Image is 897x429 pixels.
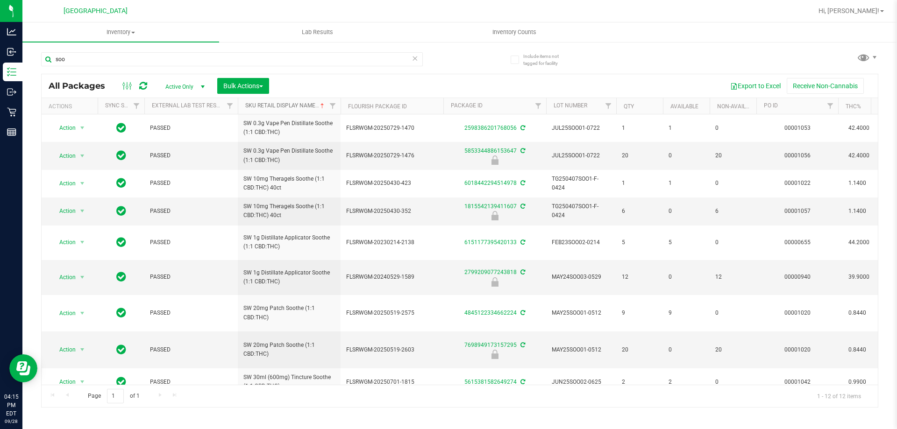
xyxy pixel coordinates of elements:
span: PASSED [150,238,232,247]
span: PASSED [150,309,232,317]
span: Action [51,121,76,134]
span: 1 [622,124,657,133]
span: PASSED [150,179,232,188]
a: Filter [325,98,341,114]
span: 42.4000 [844,121,874,135]
a: 00001020 [784,309,811,316]
span: select [77,375,88,388]
inline-svg: Analytics [7,27,16,36]
button: Receive Non-Cannabis [787,78,864,94]
span: Sync from Compliance System [519,180,525,186]
div: Actions [49,103,94,110]
span: Sync from Compliance System [519,309,525,316]
span: 20 [622,345,657,354]
span: select [77,149,88,162]
span: 44.2000 [844,236,874,249]
p: 04:15 PM EDT [4,393,18,418]
a: Filter [823,98,838,114]
inline-svg: Inventory [7,67,16,77]
a: 4845122334662224 [464,309,517,316]
inline-svg: Reports [7,127,16,137]
span: In Sync [116,306,126,319]
span: SW 1g Distillate Applicator Soothe (1:1 CBD:THC) [243,233,335,251]
span: 0 [715,378,751,387]
span: 5 [622,238,657,247]
span: select [77,236,88,249]
span: MAY25SOO01-0512 [552,345,611,354]
span: TG250407SOO1-F-0424 [552,175,611,192]
span: FLSRWGM-20240529-1589 [346,273,438,281]
span: In Sync [116,121,126,134]
a: PO ID [764,102,778,109]
span: 0 [715,238,751,247]
a: Filter [531,98,546,114]
span: JUN25SOO02-0625 [552,378,611,387]
span: Sync from Compliance System [519,342,525,348]
span: Lab Results [289,28,346,36]
div: Newly Received [442,277,548,287]
span: In Sync [116,375,126,388]
span: SW 30ml (600mg) Tincture Soothe (1:1 CBD:THC) [243,373,335,391]
span: In Sync [116,236,126,249]
a: 00000655 [784,239,811,246]
span: Sync from Compliance System [519,203,525,210]
span: PASSED [150,345,232,354]
a: Non-Available [717,103,759,110]
span: TG250407SOO1-F-0424 [552,202,611,220]
span: FLSRWGM-20250729-1470 [346,124,438,133]
span: Action [51,307,76,320]
iframe: Resource center [9,354,37,382]
a: 00001056 [784,152,811,159]
span: select [77,307,88,320]
span: 1 [669,124,704,133]
span: 2 [622,378,657,387]
span: select [77,177,88,190]
span: All Packages [49,81,114,91]
a: 00001042 [784,379,811,385]
span: Action [51,375,76,388]
span: 2 [669,378,704,387]
span: 0.9900 [844,375,871,389]
span: 9 [669,309,704,317]
span: SW 20mg Patch Soothe (1:1 CBD:THC) [243,304,335,322]
span: JUL25SOO01-0722 [552,151,611,160]
span: PASSED [150,273,232,281]
span: 0 [715,309,751,317]
span: Clear [412,52,418,64]
span: Sync from Compliance System [519,379,525,385]
span: 9 [622,309,657,317]
a: THC% [846,103,861,110]
span: JUL25SOO01-0722 [552,124,611,133]
span: In Sync [116,149,126,162]
span: Action [51,236,76,249]
span: Action [51,149,76,162]
span: Sync from Compliance System [519,125,525,131]
a: Inventory Counts [416,22,612,42]
span: 1.1400 [844,204,871,218]
a: Package ID [451,102,483,109]
span: select [77,204,88,218]
span: SW 10mg Theragels Soothe (1:1 CBD:THC) 40ct [243,175,335,192]
p: 09/28 [4,418,18,425]
div: Launch Hold [442,155,548,165]
span: Action [51,177,76,190]
a: Filter [222,98,238,114]
span: Action [51,343,76,356]
a: Filter [601,98,616,114]
span: Bulk Actions [223,82,263,90]
a: 5853344886153647 [464,148,517,154]
span: 20 [622,151,657,160]
span: Sync from Compliance System [519,148,525,154]
a: Lot Number [554,102,587,109]
input: Search Package ID, Item Name, SKU, Lot or Part Number... [41,52,423,66]
button: Export to Excel [724,78,787,94]
span: 1 [669,179,704,188]
span: SW 0.3g Vape Pen Distillate Soothe (1:1 CBD:THC) [243,119,335,137]
span: select [77,121,88,134]
span: Inventory Counts [480,28,549,36]
a: 6151177395420133 [464,239,517,246]
span: Include items not tagged for facility [523,53,570,67]
a: Lab Results [219,22,416,42]
span: 12 [622,273,657,281]
span: [GEOGRAPHIC_DATA] [64,7,128,15]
